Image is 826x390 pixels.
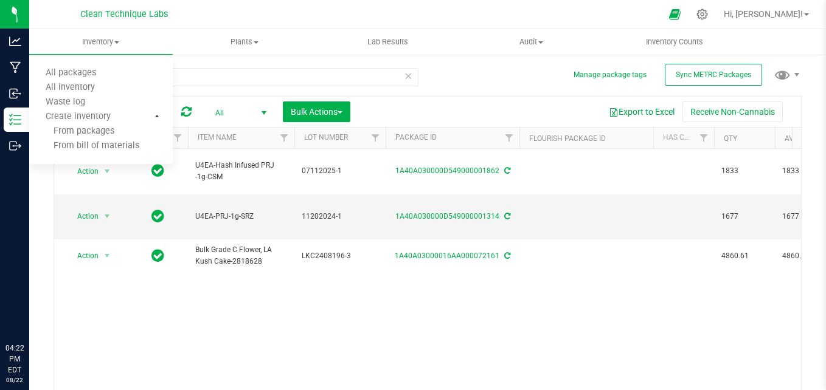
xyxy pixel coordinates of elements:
span: All inventory [29,83,111,93]
span: Action [66,208,99,225]
a: Filter [274,128,294,148]
a: Audit [459,29,603,55]
span: U4EA-PRJ-1g-SRZ [195,211,287,222]
span: Sync METRC Packages [676,70,751,79]
span: select [100,163,115,180]
a: Inventory All packages All inventory Waste log Create inventory From packages From bill of materials [29,29,173,55]
span: Audit [460,36,602,47]
inline-svg: Inbound [9,87,21,100]
span: From packages [29,126,114,137]
span: 1677 [721,211,768,222]
span: Waste log [29,97,102,108]
button: Export to Excel [601,101,682,122]
a: 1A40A03000016AA000072161 [395,251,499,260]
input: Search Package ID, Item Name, SKU, Lot or Part Number... [54,68,418,86]
span: LKC2408196-3 [302,250,378,262]
span: All packages [29,68,113,78]
span: Create inventory [29,112,127,122]
p: 04:22 PM EDT [5,343,24,375]
span: select [100,208,115,225]
span: In Sync [151,208,164,225]
button: Sync METRC Packages [665,64,762,86]
span: Inventory Counts [630,36,720,47]
span: 07112025-1 [302,165,378,177]
span: From bill of materials [29,141,139,151]
th: Has COA [653,128,714,149]
span: Lab Results [351,36,425,47]
button: Receive Non-Cannabis [682,101,783,122]
span: Bulk Actions [291,107,342,117]
a: Plants [173,29,316,55]
iframe: Resource center [12,293,49,329]
span: Plants [173,36,316,47]
div: Manage settings [695,9,710,20]
a: Lab Results [316,29,460,55]
a: Filter [499,128,519,148]
span: Clean Technique Labs [80,9,168,19]
span: In Sync [151,162,164,179]
span: Clear [404,68,412,84]
span: Bulk Grade C Flower, LA Kush Cake-2818628 [195,244,287,267]
span: 4860.61 [721,250,768,262]
a: Filter [366,128,386,148]
a: Filter [168,128,188,148]
a: Lot Number [304,133,348,142]
inline-svg: Analytics [9,35,21,47]
a: Item Name [198,133,237,142]
a: 1A40A030000D549000001314 [395,212,499,221]
button: Manage package tags [574,70,647,80]
span: Hi, [PERSON_NAME]! [724,9,803,19]
a: Available [785,134,821,143]
span: Inventory [29,36,173,47]
a: Flourish Package ID [529,134,606,143]
span: select [100,247,115,264]
a: Inventory Counts [603,29,746,55]
p: 08/22 [5,375,24,385]
span: Action [66,247,99,264]
span: Sync from Compliance System [502,251,510,260]
a: Qty [724,134,737,143]
span: Action [66,163,99,180]
a: Filter [694,128,714,148]
span: Sync from Compliance System [502,212,510,221]
span: 1833 [721,165,768,177]
span: Open Ecommerce Menu [661,2,689,26]
iframe: Resource center unread badge [36,291,50,306]
span: U4EA-Hash Infused PRJ -1g-CSM [195,160,287,183]
a: Package ID [395,133,437,142]
inline-svg: Manufacturing [9,61,21,74]
span: 11202024-1 [302,211,378,222]
inline-svg: Outbound [9,140,21,152]
span: In Sync [151,247,164,264]
a: 1A40A030000D549000001862 [395,166,499,175]
inline-svg: Inventory [9,114,21,126]
span: Sync from Compliance System [502,166,510,175]
button: Bulk Actions [283,101,350,122]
